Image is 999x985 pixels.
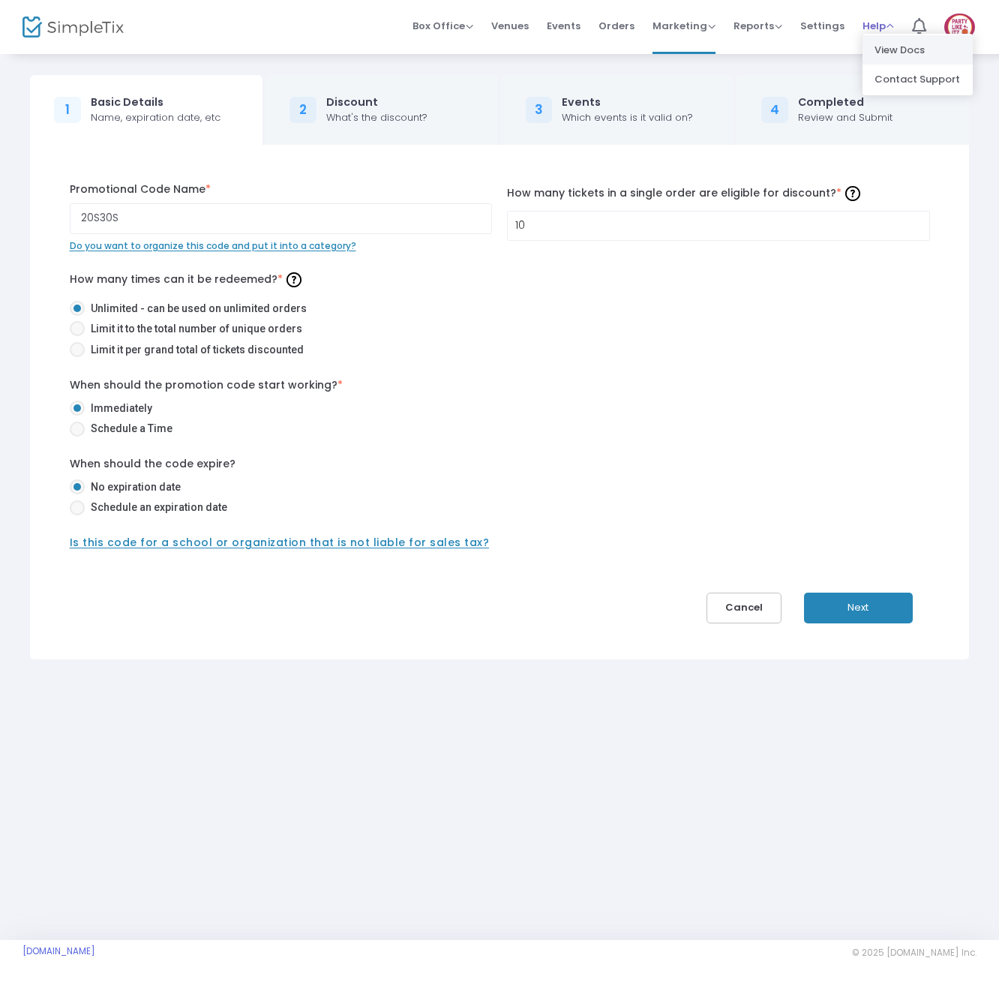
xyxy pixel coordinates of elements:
span: Schedule a Time [85,421,172,437]
div: Discount [326,95,427,110]
span: Immediately [85,401,152,416]
span: Events [547,7,580,45]
span: Unlimited - can be used on unlimited orders [85,301,307,317]
label: How many tickets in a single order are eligible for discount? [507,182,930,205]
span: Box Office [412,19,473,33]
li: Contact Support [862,65,973,94]
div: Events [562,95,693,110]
button: Next [804,593,913,623]
span: Reports [733,19,782,33]
li: View Docs [862,35,973,65]
div: Completed [798,95,892,110]
input: Enter Promo Code [70,203,493,234]
div: 3 [526,97,553,124]
div: Which events is it valid on? [562,110,693,125]
div: 2 [289,97,316,124]
span: Help [862,19,894,33]
div: 4 [761,97,788,124]
a: [DOMAIN_NAME] [22,945,95,957]
img: question-mark [845,186,860,201]
img: question-mark [286,272,301,287]
span: Schedule an expiration date [85,500,227,515]
span: Orders [598,7,634,45]
div: Basic Details [91,95,220,110]
span: Settings [800,7,844,45]
span: © 2025 [DOMAIN_NAME] Inc. [852,947,976,959]
label: Promotional Code Name [70,182,493,197]
span: Marketing [652,19,715,33]
div: Review and Submit [798,110,892,125]
span: No expiration date [85,479,181,495]
div: Name, expiration date, etc [91,110,220,125]
div: What's the discount? [326,110,427,125]
span: Venues [491,7,529,45]
span: Limit it to the total number of unique orders [85,321,302,337]
span: How many times can it be redeemed? [70,272,305,287]
span: Limit it per grand total of tickets discounted [85,342,304,358]
div: 1 [54,97,81,124]
span: Do you want to organize this code and put it into a category? [70,239,356,252]
span: Is this code for a school or organization that is not liable for sales tax? [70,535,490,550]
label: When should the promotion code start working? [70,377,343,393]
label: When should the code expire? [70,456,235,472]
button: Cancel [706,593,781,623]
